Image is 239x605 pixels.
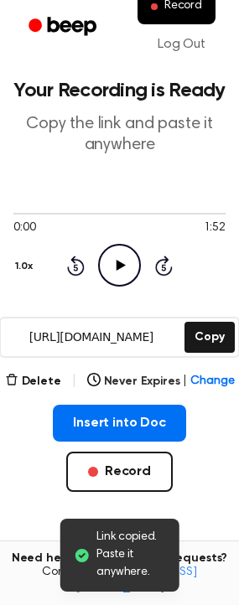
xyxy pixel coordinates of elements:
[204,220,226,237] span: 1:52
[5,373,61,390] button: Delete
[87,373,235,390] button: Never Expires|Change
[75,566,197,593] a: [EMAIL_ADDRESS][DOMAIN_NAME]
[13,252,39,281] button: 1.0x
[183,373,187,390] span: |
[71,371,77,391] span: |
[53,405,186,442] button: Insert into Doc
[190,373,234,390] span: Change
[17,11,112,44] a: Beep
[141,24,222,65] a: Log Out
[13,114,226,156] p: Copy the link and paste it anywhere
[96,529,166,582] span: Link copied. Paste it anywhere.
[184,322,234,353] button: Copy
[13,220,35,237] span: 0:00
[66,452,173,492] button: Record
[13,80,226,101] h1: Your Recording is Ready
[10,566,229,595] span: Contact us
